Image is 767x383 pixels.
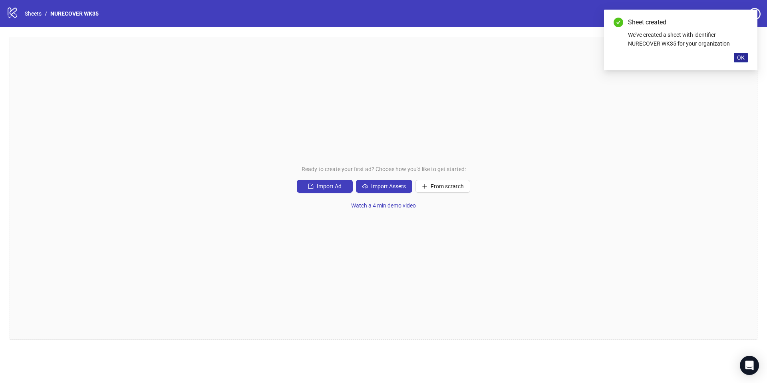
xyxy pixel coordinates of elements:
span: Import Assets [371,183,406,190]
span: import [308,184,314,189]
button: Watch a 4 min demo video [345,199,422,212]
span: cloud-upload [362,184,368,189]
span: Ready to create your first ad? Choose how you'd like to get started: [302,165,466,174]
button: From scratch [415,180,470,193]
a: NURECOVER WK35 [49,9,100,18]
span: Import Ad [317,183,342,190]
span: OK [737,54,745,61]
span: check-circle [614,18,623,27]
a: Sheets [23,9,43,18]
button: Import Ad [297,180,353,193]
li: / [45,9,47,18]
button: OK [734,53,748,62]
a: Settings [703,8,745,21]
div: Sheet created [628,18,748,27]
a: Close [739,18,748,26]
span: plus [422,184,427,189]
div: Open Intercom Messenger [740,356,759,375]
div: We've created a sheet with identifier NURECOVER WK35 for your organization [628,30,748,48]
span: From scratch [431,183,464,190]
span: question-circle [749,8,761,20]
span: Watch a 4 min demo video [351,202,416,209]
button: Import Assets [356,180,412,193]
